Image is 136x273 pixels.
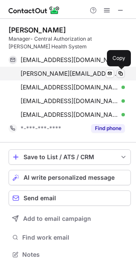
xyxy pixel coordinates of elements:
button: save-profile-one-click [9,149,131,165]
button: Add to email campaign [9,211,131,226]
span: [PERSON_NAME][EMAIL_ADDRESS][PERSON_NAME][DOMAIN_NAME] [21,70,118,77]
img: ContactOut v5.3.10 [9,5,60,15]
div: [PERSON_NAME] [9,26,66,34]
button: Notes [9,249,131,261]
span: [EMAIL_ADDRESS][DOMAIN_NAME] [21,56,118,64]
button: Send email [9,190,131,206]
span: [EMAIL_ADDRESS][DOMAIN_NAME] [21,97,118,105]
button: Reveal Button [91,124,125,133]
span: [EMAIL_ADDRESS][DOMAIN_NAME] [21,83,118,91]
span: [EMAIL_ADDRESS][DOMAIN_NAME] [21,111,118,119]
span: Notes [22,251,127,258]
span: Send email [24,195,56,202]
span: AI write personalized message [24,174,115,181]
button: Find work email [9,231,131,243]
span: Add to email campaign [23,215,91,222]
div: Manager- Central Authorization at [PERSON_NAME] Health System [9,35,131,50]
div: Save to List / ATS / CRM [24,154,116,160]
button: AI write personalized message [9,170,131,185]
span: Find work email [22,234,127,241]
